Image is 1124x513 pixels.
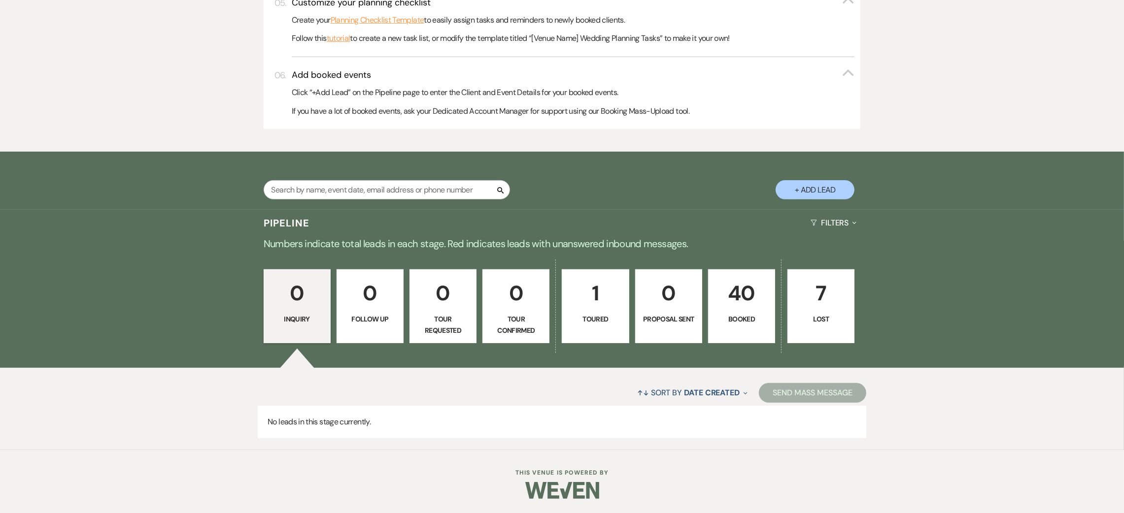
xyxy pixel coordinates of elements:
[207,236,917,252] p: Numbers indicate total leads in each stage. Red indicates leads with unanswered inbound messages.
[794,314,848,324] p: Lost
[270,277,324,310] p: 0
[264,216,310,230] h3: Pipeline
[416,277,470,310] p: 0
[264,180,510,199] input: Search by name, event date, email address or phone number
[327,32,350,45] a: tutorial
[568,314,622,324] p: Toured
[637,387,649,398] span: ↑↓
[292,86,855,99] p: Click “+Add Lead” on the Pipeline page to enter the Client and Event Details for your booked events.
[489,314,543,336] p: Tour Confirmed
[331,14,424,27] a: Planning Checklist Template
[787,269,854,343] a: 7Lost
[708,269,775,343] a: 40Booked
[343,277,397,310] p: 0
[292,14,855,27] p: Create your to easily assign tasks and reminders to newly booked clients.
[642,277,696,310] p: 0
[635,269,702,343] a: 0Proposal Sent
[343,314,397,324] p: Follow Up
[633,380,751,406] button: Sort By Date Created
[759,383,866,403] button: Send Mass Message
[337,269,404,343] a: 0Follow Up
[489,277,543,310] p: 0
[416,314,470,336] p: Tour Requested
[642,314,696,324] p: Proposal Sent
[482,269,549,343] a: 0Tour Confirmed
[409,269,477,343] a: 0Tour Requested
[258,406,866,438] p: No leads in this stage currently.
[264,269,331,343] a: 0Inquiry
[715,277,769,310] p: 40
[292,32,855,45] p: Follow this to create a new task list, or modify the template titled “[Venue Name] Wedding Planni...
[568,277,622,310] p: 1
[794,277,848,310] p: 7
[525,473,599,508] img: Weven Logo
[292,69,855,81] button: Add booked events
[292,69,371,81] h3: Add booked events
[562,269,629,343] a: 1Toured
[270,314,324,324] p: Inquiry
[292,105,855,118] p: If you have a lot of booked events, ask your Dedicated Account Manager for support using our Book...
[776,180,854,199] button: + Add Lead
[715,314,769,324] p: Booked
[807,210,860,236] button: Filters
[684,387,740,398] span: Date Created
